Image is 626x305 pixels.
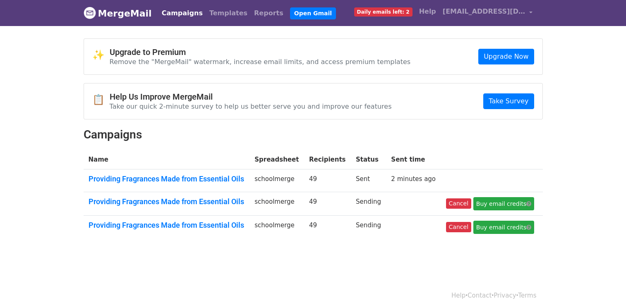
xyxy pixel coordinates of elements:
a: MergeMail [84,5,152,22]
span: [EMAIL_ADDRESS][DOMAIN_NAME] [443,7,525,17]
th: Recipients [304,150,351,169]
a: Contact [468,292,492,299]
a: Reports [251,5,287,21]
a: Templates [206,5,251,21]
a: Daily emails left: 2 [351,3,416,20]
h4: Help Us Improve MergeMail [110,92,392,102]
a: Upgrade Now [478,49,534,64]
a: Take Survey [483,93,534,109]
span: Daily emails left: 2 [354,7,413,17]
td: 49 [304,192,351,215]
h4: Upgrade to Premium [110,47,411,57]
td: 49 [304,215,351,239]
span: 📋 [92,94,110,106]
th: Status [351,150,386,169]
th: Sent time [386,150,441,169]
td: schoolmerge [249,169,304,192]
td: schoolmerge [249,192,304,215]
a: Buy email credits [473,221,535,234]
h2: Campaigns [84,128,543,142]
td: Sending [351,192,386,215]
a: [EMAIL_ADDRESS][DOMAIN_NAME] [439,3,536,23]
td: 49 [304,169,351,192]
a: Help [416,3,439,20]
td: Sent [351,169,386,192]
td: schoolmerge [249,215,304,239]
a: Providing Fragrances Made from Essential Oils [89,197,245,206]
img: MergeMail logo [84,7,96,19]
a: Providing Fragrances Made from Essential Oils [89,221,245,230]
th: Name [84,150,250,169]
td: Sending [351,215,386,239]
a: Privacy [494,292,516,299]
a: Cancel [446,222,471,232]
a: Providing Fragrances Made from Essential Oils [89,174,245,183]
a: Buy email credits [473,197,535,210]
th: Spreadsheet [249,150,304,169]
p: Take our quick 2-minute survey to help us better serve you and improve our features [110,102,392,111]
span: ✨ [92,49,110,61]
a: 2 minutes ago [391,175,436,183]
a: Open Gmail [290,7,336,19]
a: Terms [518,292,536,299]
a: Campaigns [158,5,206,21]
a: Help [451,292,465,299]
a: Cancel [446,198,471,209]
p: Remove the "MergeMail" watermark, increase email limits, and access premium templates [110,57,411,66]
